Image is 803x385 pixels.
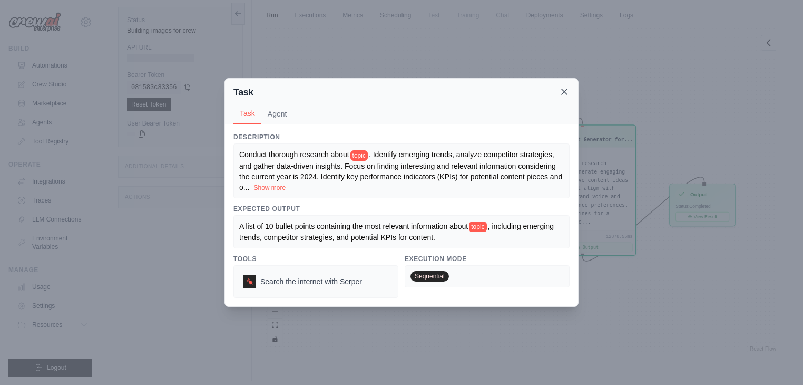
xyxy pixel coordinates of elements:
[261,104,293,124] button: Agent
[239,222,556,242] span: , including emerging trends, competitor strategies, and potential KPIs for content.
[405,255,570,263] h3: Execution Mode
[239,149,564,192] div: ...
[410,271,449,282] span: Sequential
[233,133,570,141] h3: Description
[350,150,368,161] span: topic
[239,150,562,191] span: . Identify emerging trends, analyze competitor strategies, and gather data-driven insights. Focus...
[469,222,486,232] span: topic
[233,205,570,213] h3: Expected Output
[239,222,468,230] span: A list of 10 bullet points containing the most relevant information about
[260,276,362,287] span: Search the internet with Serper
[233,255,398,263] h3: Tools
[239,150,349,159] span: Conduct thorough research about
[253,184,286,192] button: Show more
[233,104,261,124] button: Task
